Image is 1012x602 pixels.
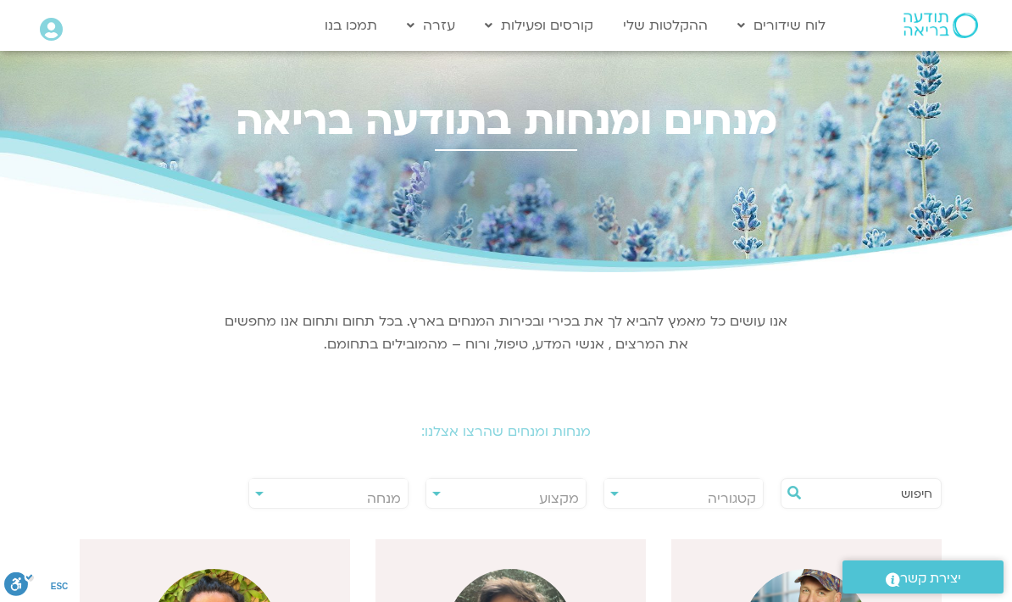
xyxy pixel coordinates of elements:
p: אנו עושים כל מאמץ להביא לך את בכירי ובכירות המנחים בארץ. בכל תחום ותחום אנו מחפשים את המרצים , אנ... [222,310,790,356]
img: תודעה בריאה [904,13,978,38]
a: לוח שידורים [729,9,834,42]
a: תמכו בנו [316,9,386,42]
h2: מנחים ומנחות בתודעה בריאה [31,98,981,144]
span: מנחה [367,489,401,508]
a: ההקלטות שלי [614,9,716,42]
a: יצירת קשר [842,560,1004,594]
input: חיפוש [807,479,932,508]
span: מקצוע [539,489,579,508]
span: יצירת קשר [900,567,961,590]
a: קורסים ופעילות [476,9,602,42]
h2: מנחות ומנחים שהרצו אצלנו: [31,424,981,439]
span: קטגוריה [708,489,756,508]
a: עזרה [398,9,464,42]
